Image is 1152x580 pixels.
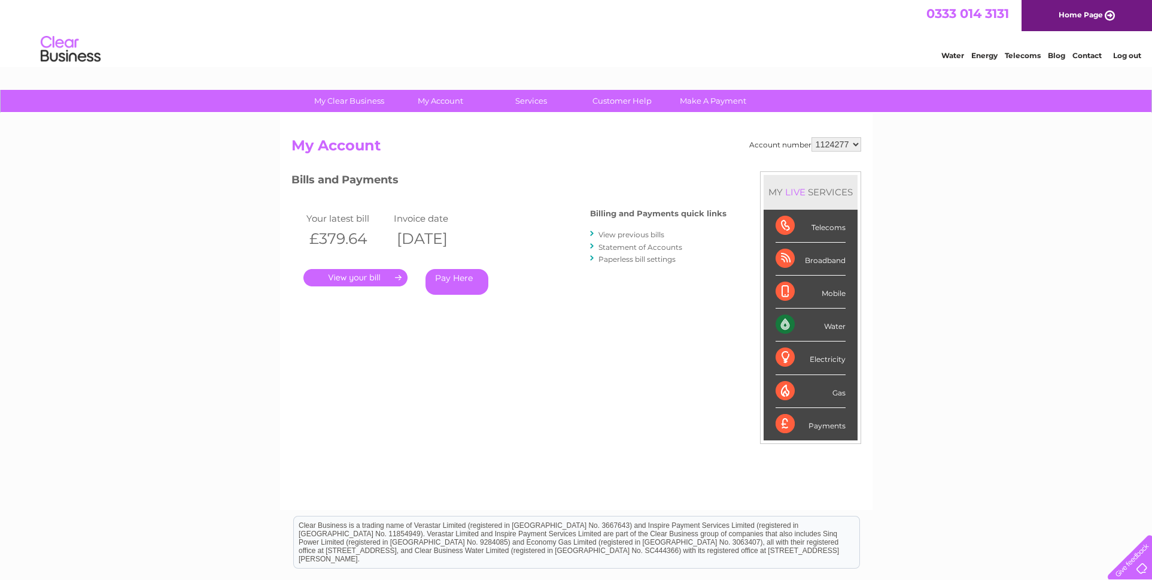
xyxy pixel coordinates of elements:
[1072,51,1102,60] a: Contact
[391,90,490,112] a: My Account
[749,137,861,152] div: Account number
[291,137,861,160] h2: My Account
[941,51,964,60] a: Water
[764,175,858,209] div: MY SERVICES
[598,255,676,264] a: Paperless bill settings
[300,90,399,112] a: My Clear Business
[303,226,391,251] th: £379.64
[664,90,762,112] a: Make A Payment
[303,210,391,226] td: Your latest bill
[590,209,727,218] h4: Billing and Payments quick links
[1048,51,1065,60] a: Blog
[776,342,846,374] div: Electricity
[294,7,859,58] div: Clear Business is a trading name of Verastar Limited (registered in [GEOGRAPHIC_DATA] No. 3667643...
[425,269,488,295] a: Pay Here
[776,408,846,440] div: Payments
[391,210,478,226] td: Invoice date
[303,269,408,286] a: .
[783,186,808,198] div: LIVE
[598,230,664,239] a: View previous bills
[776,375,846,408] div: Gas
[40,31,101,68] img: logo.png
[291,171,727,192] h3: Bills and Payments
[573,90,671,112] a: Customer Help
[926,6,1009,21] a: 0333 014 3131
[971,51,998,60] a: Energy
[776,309,846,342] div: Water
[1113,51,1141,60] a: Log out
[598,243,682,252] a: Statement of Accounts
[391,226,478,251] th: [DATE]
[776,243,846,276] div: Broadband
[776,210,846,243] div: Telecoms
[1005,51,1041,60] a: Telecoms
[776,276,846,309] div: Mobile
[482,90,580,112] a: Services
